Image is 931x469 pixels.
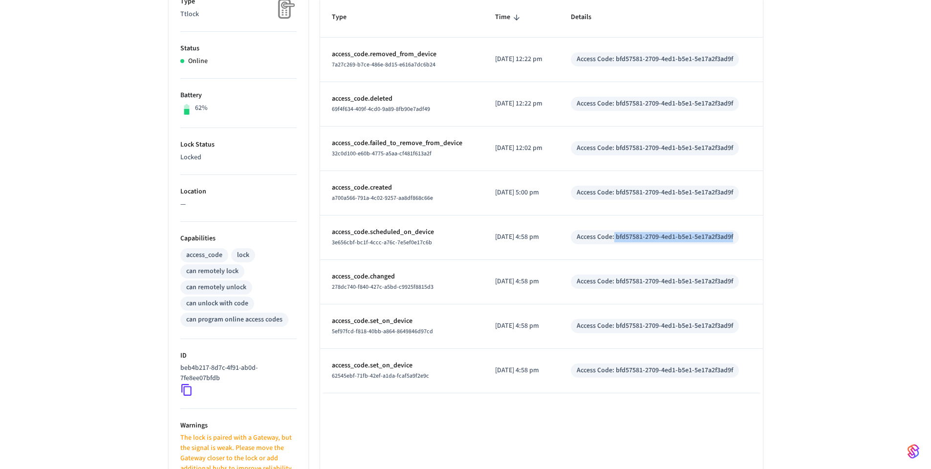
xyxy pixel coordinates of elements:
[332,283,433,291] span: 278dc740-f840-427c-a5bd-c9925f8815d3
[332,94,472,104] p: access_code.deleted
[577,143,733,153] div: Access Code: bfd57581-2709-4ed1-b5e1-5e17a2f3ad9f
[577,365,733,376] div: Access Code: bfd57581-2709-4ed1-b5e1-5e17a2f3ad9f
[908,444,919,459] img: SeamLogoGradient.69752ec5.svg
[332,327,433,336] span: 5ef97fcd-f818-40bb-a864-8649846d97cd
[186,250,222,260] div: access_code
[186,315,282,325] div: can program online access codes
[332,194,433,202] span: a700a566-791a-4c02-9257-aa8df868c66e
[332,316,472,326] p: access_code.set_on_device
[577,54,733,64] div: Access Code: bfd57581-2709-4ed1-b5e1-5e17a2f3ad9f
[186,298,248,309] div: can unlock with code
[495,321,547,331] p: [DATE] 4:58 pm
[180,43,297,54] p: Status
[332,238,432,247] span: 3e656cbf-bc1f-4ccc-a76c-7e5ef0e17c6b
[180,363,293,384] p: beb4b217-8d7c-4f91-ab0d-7fe8ee07bfdb
[332,372,429,380] span: 62545ebf-71fb-42ef-a1da-fcaf5a9f2e9c
[495,188,547,198] p: [DATE] 5:00 pm
[577,321,733,331] div: Access Code: bfd57581-2709-4ed1-b5e1-5e17a2f3ad9f
[180,199,297,210] p: —
[237,250,249,260] div: lock
[495,365,547,376] p: [DATE] 4:58 pm
[180,234,297,244] p: Capabilities
[577,277,733,287] div: Access Code: bfd57581-2709-4ed1-b5e1-5e17a2f3ad9f
[571,10,604,25] span: Details
[332,361,472,371] p: access_code.set_on_device
[332,227,472,237] p: access_code.scheduled_on_device
[332,105,430,113] span: 69f4f634-409f-4cd0-9a89-8fb90e7adf49
[495,232,547,242] p: [DATE] 4:58 pm
[195,103,208,113] p: 62%
[577,232,733,242] div: Access Code: bfd57581-2709-4ed1-b5e1-5e17a2f3ad9f
[332,61,435,69] span: 7a27c269-b7ce-486e-8d15-e616a7dc6b24
[495,10,523,25] span: Time
[180,351,297,361] p: ID
[495,277,547,287] p: [DATE] 4:58 pm
[495,143,547,153] p: [DATE] 12:02 pm
[180,9,297,20] p: Ttlock
[577,99,733,109] div: Access Code: bfd57581-2709-4ed1-b5e1-5e17a2f3ad9f
[180,152,297,163] p: Locked
[186,266,238,277] div: can remotely lock
[180,421,297,431] p: Warnings
[495,99,547,109] p: [DATE] 12:22 pm
[332,183,472,193] p: access_code.created
[180,187,297,197] p: Location
[188,56,208,66] p: Online
[332,272,472,282] p: access_code.changed
[180,140,297,150] p: Lock Status
[495,54,547,64] p: [DATE] 12:22 pm
[332,138,472,149] p: access_code.failed_to_remove_from_device
[332,49,472,60] p: access_code.removed_from_device
[332,10,359,25] span: Type
[332,149,432,158] span: 32c0d100-e60b-4775-a5aa-cf481f613a2f
[186,282,246,293] div: can remotely unlock
[577,188,733,198] div: Access Code: bfd57581-2709-4ed1-b5e1-5e17a2f3ad9f
[180,90,297,101] p: Battery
